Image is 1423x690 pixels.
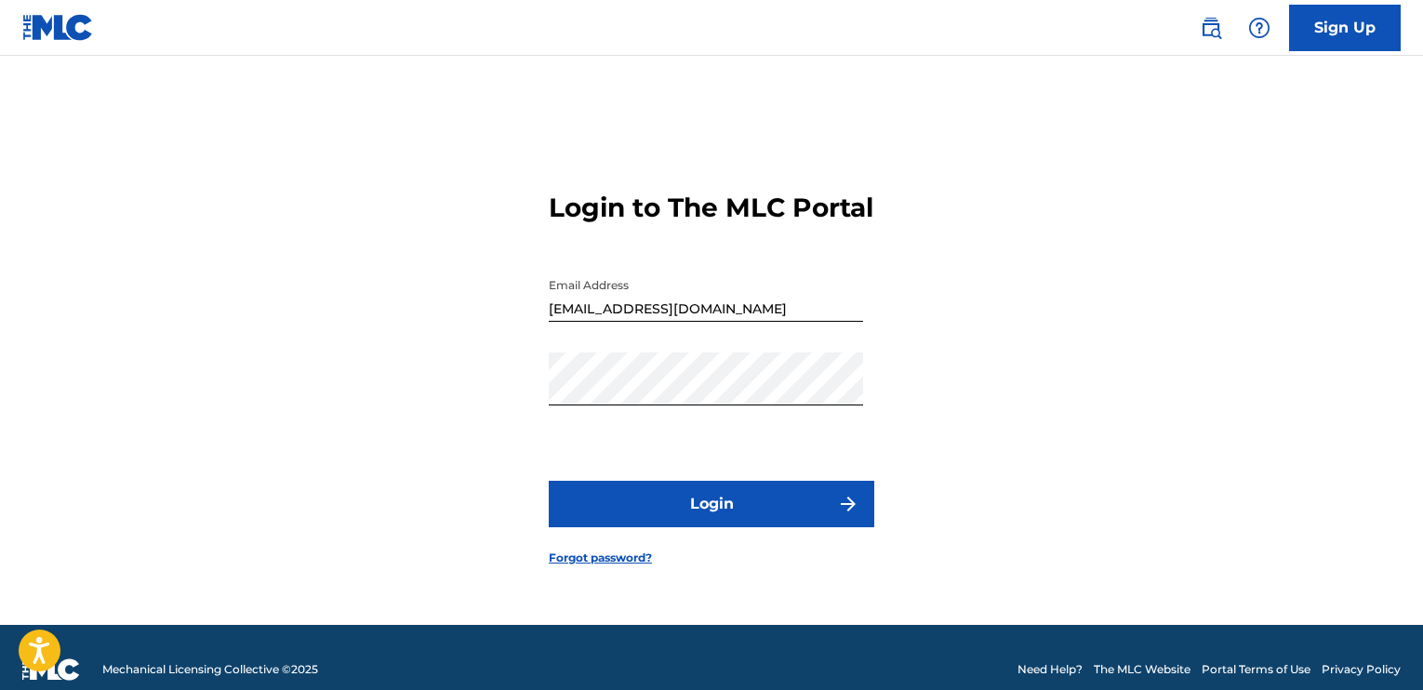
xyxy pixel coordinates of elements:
a: Public Search [1192,9,1230,46]
a: Sign Up [1289,5,1401,51]
div: Help [1241,9,1278,46]
img: MLC Logo [22,14,94,41]
a: Need Help? [1017,661,1083,678]
h3: Login to The MLC Portal [549,192,873,224]
a: Portal Terms of Use [1202,661,1310,678]
img: logo [22,658,80,681]
img: help [1248,17,1270,39]
img: search [1200,17,1222,39]
img: f7272a7cc735f4ea7f67.svg [837,493,859,515]
span: Mechanical Licensing Collective © 2025 [102,661,318,678]
button: Login [549,481,874,527]
a: Forgot password? [549,550,652,566]
a: The MLC Website [1094,661,1190,678]
a: Privacy Policy [1322,661,1401,678]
